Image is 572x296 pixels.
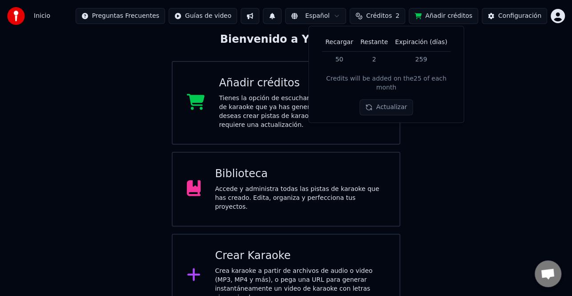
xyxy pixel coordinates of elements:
button: Guías de video [169,8,237,24]
span: Créditos [366,12,392,20]
span: 2 [395,12,399,20]
div: Crear Karaoke [215,249,385,263]
div: Bienvenido a Youka [220,32,352,47]
td: 50 [322,51,357,67]
img: youka [7,7,25,25]
div: Añadir créditos [219,76,385,90]
button: Preguntas Frecuentes [76,8,165,24]
button: Actualizar [360,100,413,116]
th: Recargar [322,33,357,51]
div: Credits will be added on the 25 of each month [316,75,456,93]
button: Configuración [482,8,547,24]
div: Chat abierto [535,260,561,287]
div: Tienes la opción de escuchar o descargar las pistas de karaoke que ya has generado. Sin embargo, ... [219,94,385,130]
nav: breadcrumb [34,12,50,20]
button: Créditos2 [350,8,405,24]
div: Configuración [498,12,541,20]
div: Biblioteca [215,167,385,181]
span: Inicio [34,12,50,20]
th: Restante [357,33,391,51]
div: Accede y administra todas las pistas de karaoke que has creado. Edita, organiza y perfecciona tus... [215,185,385,211]
td: 259 [391,51,451,67]
th: Expiración (días) [391,33,451,51]
td: 2 [357,51,391,67]
button: Añadir créditos [409,8,478,24]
